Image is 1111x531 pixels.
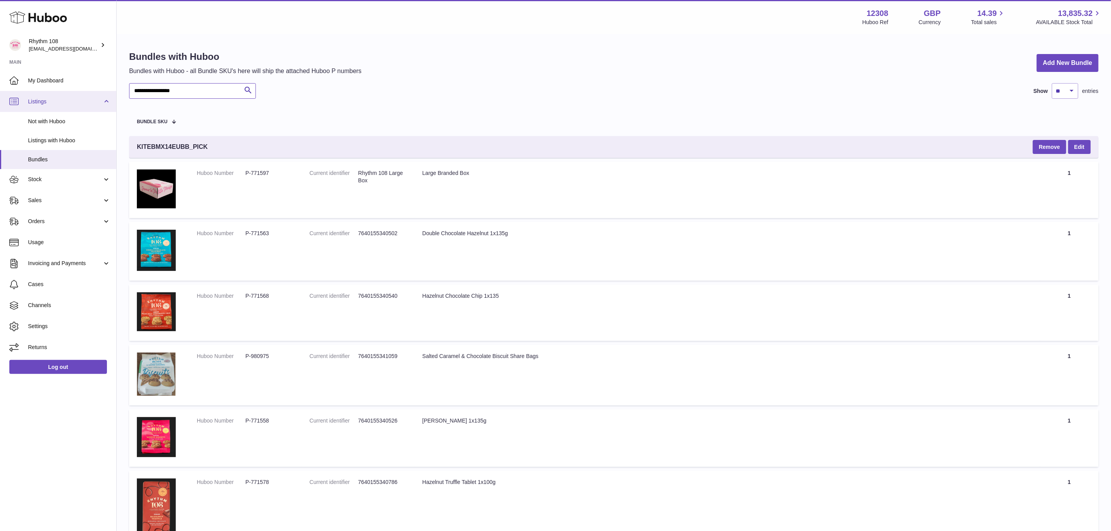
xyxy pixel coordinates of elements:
[245,230,294,237] dd: P-771563
[919,19,941,26] div: Currency
[197,353,245,360] dt: Huboo Number
[310,353,358,360] dt: Current identifier
[245,479,294,486] dd: P-771578
[28,176,102,183] span: Stock
[28,260,102,267] span: Invoicing and Payments
[137,417,176,457] img: Almond Biscotti 1x135g
[137,169,176,208] img: Large Branded Box
[1040,285,1099,341] td: 1
[1068,140,1091,154] a: Edit
[28,118,110,125] span: Not with Huboo
[1040,222,1099,281] td: 1
[29,45,114,52] span: [EMAIL_ADDRESS][DOMAIN_NAME]
[137,230,176,271] img: Double Chocolate Hazelnut 1x135g
[9,39,21,51] img: orders@rhythm108.com
[137,143,208,151] span: KITEBMX14EUBB_PICK
[28,137,110,144] span: Listings with Huboo
[137,292,176,331] img: Hazelnut Chocolate Chip 1x135
[245,292,294,300] dd: P-771568
[422,292,1032,300] div: Hazelnut Chocolate Chip 1x135
[28,218,102,225] span: Orders
[1040,409,1099,467] td: 1
[28,323,110,330] span: Settings
[1034,87,1048,95] label: Show
[129,67,362,75] p: Bundles with Huboo - all Bundle SKU's here will ship the attached Huboo P numbers
[358,479,407,486] dd: 7640155340786
[1036,19,1102,26] span: AVAILABLE Stock Total
[1036,8,1102,26] a: 13,835.32 AVAILABLE Stock Total
[197,479,245,486] dt: Huboo Number
[137,119,168,124] span: Bundle SKU
[422,169,1032,177] div: Large Branded Box
[422,353,1032,360] div: Salted Caramel & Chocolate Biscuit Share Bags
[971,8,1006,26] a: 14.39 Total sales
[28,77,110,84] span: My Dashboard
[245,353,294,360] dd: P-980975
[197,230,245,237] dt: Huboo Number
[1033,140,1066,154] button: Remove
[310,230,358,237] dt: Current identifier
[971,19,1006,26] span: Total sales
[28,197,102,204] span: Sales
[1040,162,1099,218] td: 1
[358,353,407,360] dd: 7640155341059
[1082,87,1099,95] span: entries
[245,417,294,424] dd: P-771558
[28,302,110,309] span: Channels
[422,479,1032,486] div: Hazelnut Truffle Tablet 1x100g
[310,479,358,486] dt: Current identifier
[867,8,889,19] strong: 12308
[358,292,407,300] dd: 7640155340540
[358,169,407,184] dd: Rhythm 108 Large Box
[1037,54,1099,72] a: Add New Bundle
[1040,345,1099,405] td: 1
[28,281,110,288] span: Cases
[28,98,102,105] span: Listings
[422,230,1032,237] div: Double Chocolate Hazelnut 1x135g
[28,156,110,163] span: Bundles
[129,51,362,63] h1: Bundles with Huboo
[29,38,99,52] div: Rhythm 108
[310,292,358,300] dt: Current identifier
[310,417,358,424] dt: Current identifier
[197,292,245,300] dt: Huboo Number
[197,169,245,177] dt: Huboo Number
[977,8,997,19] span: 14.39
[245,169,294,177] dd: P-771597
[310,169,358,184] dt: Current identifier
[9,360,107,374] a: Log out
[358,230,407,237] dd: 7640155340502
[422,417,1032,424] div: [PERSON_NAME] 1x135g
[197,417,245,424] dt: Huboo Number
[863,19,889,26] div: Huboo Ref
[137,353,176,396] img: Salted Caramel & Chocolate Biscuit Share Bags
[358,417,407,424] dd: 7640155340526
[924,8,941,19] strong: GBP
[28,239,110,246] span: Usage
[28,344,110,351] span: Returns
[1058,8,1093,19] span: 13,835.32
